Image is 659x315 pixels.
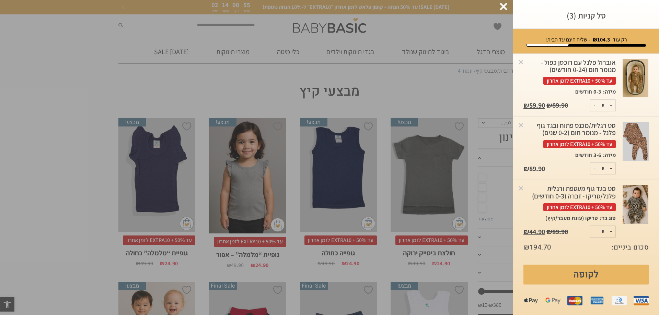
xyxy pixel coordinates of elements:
[590,226,599,237] button: -
[598,215,616,222] dt: סוג בד:
[523,164,529,173] span: ₪
[546,101,568,110] bdi: 89.90
[523,185,616,215] a: סט בגד גוף מעטפת ורגלית פלנל/טריקו - זברה (0-3 חודשים)עד 50% + EXTRA10 לזמן אחרון
[567,293,582,308] img: mastercard.png
[543,77,616,85] span: עד 50% + EXTRA10 לזמן אחרון
[601,88,616,96] dt: מידה:
[596,163,610,174] input: כמות המוצר
[607,163,615,174] button: +
[546,227,568,236] bdi: 89.90
[593,36,610,43] strong: ₪
[11,4,78,11] div: zendesk chat
[523,122,616,152] a: סט רגלית/מכנס פתוח ובגד גוף פלנל - מנומר חום (0-2 שנים)עד 50% + EXTRA10 לזמן אחרון
[623,185,649,224] a: חליפת גן - סט חולצה ומכנס - חתול עם כתר - ורוד בהיר (2-5 שנים)
[545,293,560,308] img: gpay.png
[518,121,524,128] a: Remove this item
[523,122,616,148] div: סט רגלית/מכנס פתוח ובגד גוף פלנל - מנומר חום (0-2 שנים)
[601,152,616,159] dt: מידה:
[523,227,529,236] span: ₪
[612,243,649,252] strong: סכום ביניים:
[575,88,601,96] p: 0-3 חודשים
[623,122,649,161] img: חליפת גן - סט חולצה ומכנס - חתול עם כתר - ורוד בהיר (2-5 שנים)
[518,58,524,65] a: Remove this item
[607,100,615,111] button: +
[607,226,615,237] button: +
[523,242,530,252] span: ₪
[523,265,649,284] a: לקופה
[523,164,545,173] bdi: 89.90
[518,184,524,191] a: Remove this item
[523,10,649,21] h3: סל קניות (3)
[523,59,616,85] div: אוברול פלנל עם רוכסן כפול - מנומר חום (0-24 חודשים)
[634,293,649,308] img: visa.png
[543,203,616,211] span: עד 50% + EXTRA10 לזמן אחרון
[523,242,551,252] bdi: 194.70
[545,36,590,43] span: - שליח חינם עד הבית!
[523,101,545,110] bdi: 59.90
[546,227,552,236] span: ₪
[613,36,627,43] span: רק עוד
[545,215,598,222] p: טריקו (עונת מעבר/קיץ)
[523,293,539,308] img: apple%20pay.png
[590,163,599,174] button: -
[596,100,610,111] input: כמות המוצר
[523,59,616,88] a: אוברול פלנל עם רוכסן כפול - מנומר חום (0-24 חודשים)עד 50% + EXTRA10 לזמן אחרון
[623,59,649,98] a: חליפת גן - סט חולצה ומכנס - חתול עם כתר - ורוד בהיר (2-5 שנים)
[596,226,610,237] input: כמות המוצר
[623,59,648,98] img: חליפת גן - סט חולצה ומכנס - חתול עם כתר - ורוד בהיר (2-5 שנים)
[6,11,49,55] td: Have questions? We're here to help!
[575,152,601,159] p: 3-6 חודשים
[523,101,529,110] span: ₪
[543,140,616,148] span: עד 50% + EXTRA10 לזמן אחרון
[597,36,610,43] span: 104.3
[623,185,648,224] img: חליפת גן - סט חולצה ומכנס - חתול עם כתר - ורוד בהיר (2-5 שנים)
[3,3,87,58] button: zendesk chatHave questions? We're here to help!
[589,293,604,308] img: amex.png
[523,185,616,211] div: סט בגד גוף מעטפת ורגלית פלנל/טריקו - זברה (0-3 חודשים)
[546,101,552,110] span: ₪
[523,227,545,236] bdi: 44.90
[590,100,599,111] button: -
[612,293,627,308] img: diners.png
